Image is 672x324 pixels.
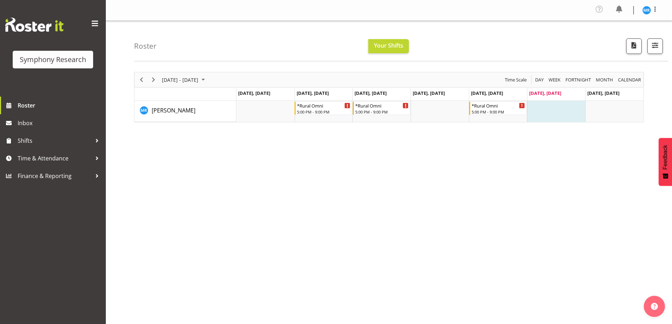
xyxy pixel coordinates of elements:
[134,101,236,122] td: Michael Robinson resource
[651,303,658,310] img: help-xxl-2.png
[18,100,102,111] span: Roster
[587,90,619,96] span: [DATE], [DATE]
[547,75,562,84] button: Timeline Week
[5,18,63,32] img: Rosterit website logo
[548,75,561,84] span: Week
[534,75,545,84] button: Timeline Day
[161,75,199,84] span: [DATE] - [DATE]
[236,101,643,122] table: Timeline Week of August 30, 2025
[134,42,157,50] h4: Roster
[617,75,642,84] button: Month
[534,75,544,84] span: Day
[662,145,668,170] span: Feedback
[626,38,642,54] button: Download a PDF of the roster according to the set date range.
[297,102,350,109] div: *Rural Omni
[161,75,208,84] button: August 25 - 31, 2025
[20,54,86,65] div: Symphony Research
[595,75,615,84] button: Timeline Month
[595,75,614,84] span: Month
[564,75,592,84] button: Fortnight
[529,90,561,96] span: [DATE], [DATE]
[504,75,528,84] button: Time Scale
[149,75,158,84] button: Next
[18,171,92,181] span: Finance & Reporting
[368,39,409,53] button: Your Shifts
[353,102,410,115] div: Michael Robinson"s event - *Rural Omni Begin From Wednesday, August 27, 2025 at 5:00:00 PM GMT+12...
[18,118,102,128] span: Inbox
[647,38,663,54] button: Filter Shifts
[472,102,525,109] div: *Rural Omni
[374,42,403,49] span: Your Shifts
[617,75,642,84] span: calendar
[469,102,527,115] div: Michael Robinson"s event - *Rural Omni Begin From Friday, August 29, 2025 at 5:00:00 PM GMT+12:00...
[297,90,329,96] span: [DATE], [DATE]
[565,75,592,84] span: Fortnight
[135,72,147,87] div: Previous
[18,135,92,146] span: Shifts
[297,109,350,115] div: 5:00 PM - 9:00 PM
[472,109,525,115] div: 5:00 PM - 9:00 PM
[134,72,644,122] div: Timeline Week of August 30, 2025
[18,153,92,164] span: Time & Attendance
[504,75,527,84] span: Time Scale
[471,90,503,96] span: [DATE], [DATE]
[413,90,445,96] span: [DATE], [DATE]
[147,72,159,87] div: Next
[137,75,146,84] button: Previous
[295,102,352,115] div: Michael Robinson"s event - *Rural Omni Begin From Tuesday, August 26, 2025 at 5:00:00 PM GMT+12:0...
[642,6,651,14] img: michael-robinson11856.jpg
[355,102,408,109] div: *Rural Omni
[659,138,672,186] button: Feedback - Show survey
[152,106,195,114] span: [PERSON_NAME]
[355,90,387,96] span: [DATE], [DATE]
[238,90,270,96] span: [DATE], [DATE]
[355,109,408,115] div: 5:00 PM - 9:00 PM
[152,106,195,115] a: [PERSON_NAME]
